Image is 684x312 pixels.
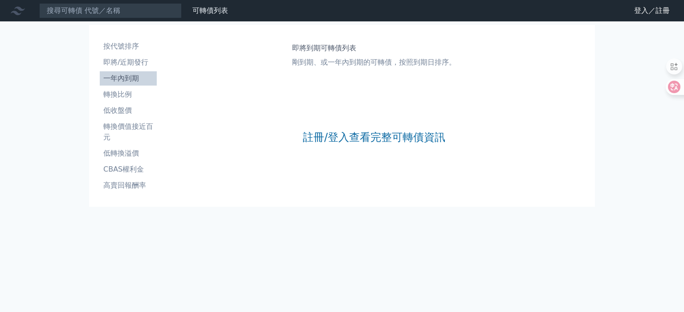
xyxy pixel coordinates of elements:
[100,73,157,84] li: 一年內到期
[100,121,157,143] li: 轉換價值接近百元
[627,4,677,18] a: 登入／註冊
[100,180,157,191] li: 高賣回報酬率
[100,105,157,116] li: 低收盤價
[100,164,157,175] li: CBAS權利金
[100,146,157,160] a: 低轉換溢價
[100,178,157,193] a: 高賣回報酬率
[100,162,157,177] a: CBAS權利金
[292,57,456,68] p: 剛到期、或一年內到期的可轉債，按照到期日排序。
[100,41,157,52] li: 按代號排序
[192,6,228,15] a: 可轉債列表
[100,119,157,144] a: 轉換價值接近百元
[292,43,456,53] h1: 即將到期可轉債列表
[100,103,157,118] a: 低收盤價
[100,89,157,100] li: 轉換比例
[39,3,182,18] input: 搜尋可轉債 代號／名稱
[100,71,157,86] a: 一年內到期
[100,57,157,68] li: 即將/近期發行
[100,55,157,70] a: 即將/近期發行
[100,148,157,159] li: 低轉換溢價
[303,130,445,144] a: 註冊/登入查看完整可轉債資訊
[100,39,157,53] a: 按代號排序
[100,87,157,102] a: 轉換比例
